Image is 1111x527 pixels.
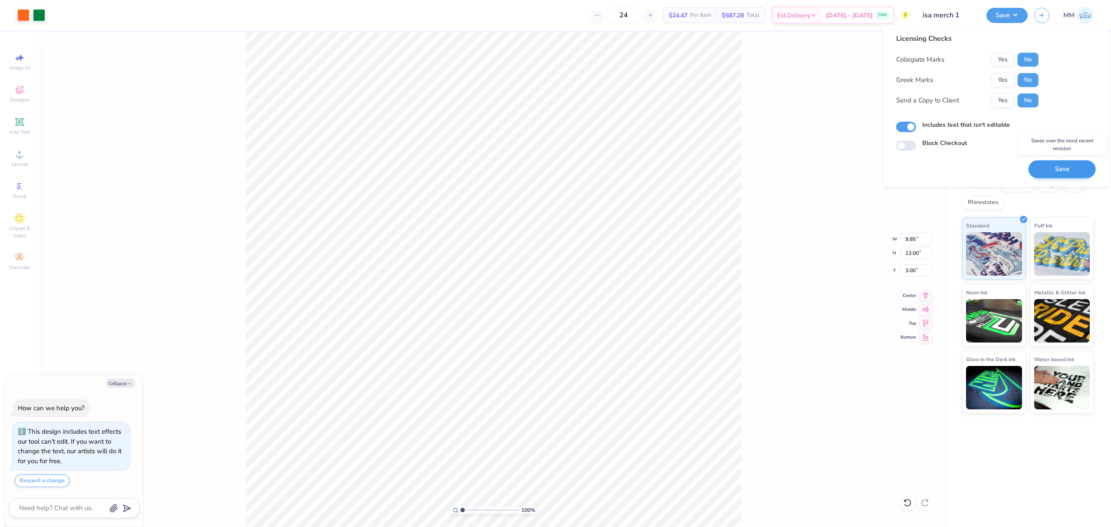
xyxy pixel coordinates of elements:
[521,506,535,514] span: 100 %
[878,12,887,18] span: FREE
[4,225,35,239] span: Clipart & logos
[1034,299,1090,343] img: Metallic & Glitter Ink
[901,320,916,326] span: Top
[18,427,122,465] div: This design includes text effects our tool can't edit. If you want to change the text, our artist...
[901,334,916,340] span: Bottom
[966,355,1016,364] span: Glow in the Dark Ink
[826,11,873,20] span: [DATE] - [DATE]
[690,11,711,20] span: Per Item
[1034,288,1085,297] span: Metallic & Glitter Ink
[1034,355,1074,364] span: Water based Ink
[916,7,980,24] input: Untitled Design
[1029,160,1096,178] button: Save
[1034,221,1052,230] span: Puff Ink
[986,8,1028,23] button: Save
[896,75,933,85] div: Greek Marks
[966,232,1022,276] img: Standard
[901,293,916,299] span: Center
[1019,135,1105,155] div: Saves over the most recent revision
[1034,232,1090,276] img: Puff Ink
[896,55,944,65] div: Collegiate Marks
[10,96,29,103] span: Designs
[15,474,69,487] button: Request a change
[1077,7,1094,24] img: Mariah Myssa Salurio
[669,11,687,20] span: $24.47
[992,93,1014,107] button: Yes
[1018,93,1039,107] button: No
[1063,10,1075,20] span: MM
[607,7,641,23] input: – –
[1018,73,1039,87] button: No
[11,161,28,168] span: Upload
[1034,366,1090,409] img: Water based Ink
[10,64,30,71] span: Image AI
[722,11,744,20] span: $587.28
[106,379,135,388] button: Collapse
[1018,53,1039,66] button: No
[746,11,759,20] span: Total
[9,128,30,135] span: Add Text
[9,264,30,271] span: Decorate
[896,96,959,105] div: Send a Copy to Client
[992,73,1014,87] button: Yes
[922,120,1010,129] label: Includes text that isn't editable
[962,196,1004,209] div: Rhinestones
[966,299,1022,343] img: Neon Ink
[13,193,26,200] span: Greek
[922,139,967,148] label: Block Checkout
[1063,7,1094,24] a: MM
[966,288,987,297] span: Neon Ink
[966,366,1022,409] img: Glow in the Dark Ink
[18,404,85,412] div: How can we help you?
[896,33,1039,44] div: Licensing Checks
[992,53,1014,66] button: Yes
[966,221,989,230] span: Standard
[901,306,916,313] span: Middle
[777,11,810,20] span: Est. Delivery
